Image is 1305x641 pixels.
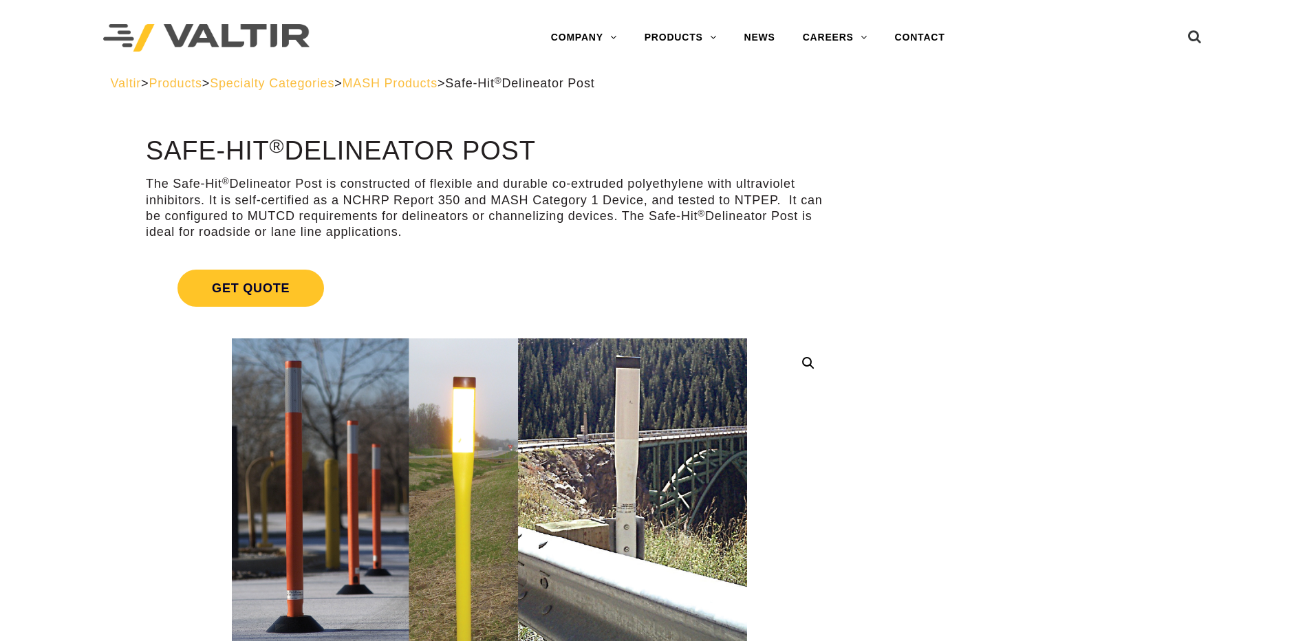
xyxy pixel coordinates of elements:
[146,137,833,166] h1: Safe-Hit Delineator Post
[149,76,202,90] a: Products
[343,76,438,90] a: MASH Products
[881,24,959,52] a: CONTACT
[210,76,334,90] a: Specialty Categories
[698,208,705,219] sup: ®
[103,24,310,52] img: Valtir
[222,176,230,186] sup: ®
[177,270,324,307] span: Get Quote
[495,76,502,86] sup: ®
[445,76,594,90] span: Safe-Hit Delineator Post
[537,24,631,52] a: COMPANY
[146,253,833,323] a: Get Quote
[631,24,731,52] a: PRODUCTS
[111,76,1195,91] div: > > > >
[146,176,833,241] p: The Safe-Hit Delineator Post is constructed of flexible and durable co-extruded polyethylene with...
[270,135,285,157] sup: ®
[111,76,141,90] a: Valtir
[789,24,881,52] a: CAREERS
[731,24,789,52] a: NEWS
